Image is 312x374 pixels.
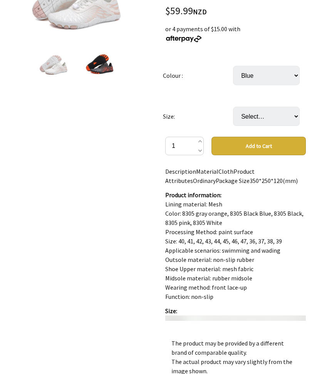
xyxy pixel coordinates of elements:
[85,48,114,77] img: Non-slip Barefoot Shoes (Unisex)
[39,48,68,77] img: Non-slip Barefoot Shoes (Unisex)
[211,137,306,155] button: Add to Cart
[165,167,306,185] p: DescriptionMaterialClothProduct AttributesOrdinaryPackage Size350*250*120(mm)
[163,55,233,96] td: Colour :
[165,307,177,315] strong: Size:
[193,7,207,16] span: NZD
[165,35,202,42] img: Afterpay
[165,24,306,43] div: or 4 payments of $15.00 with
[165,190,306,301] p: Lining material: Mesh Color: 8305 gray orange, 8305 Black Blue, 8305 Black, 8305 pink, 8305 White...
[165,191,221,199] strong: Product information:
[165,6,306,17] div: $59.99
[163,96,233,137] td: Size:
